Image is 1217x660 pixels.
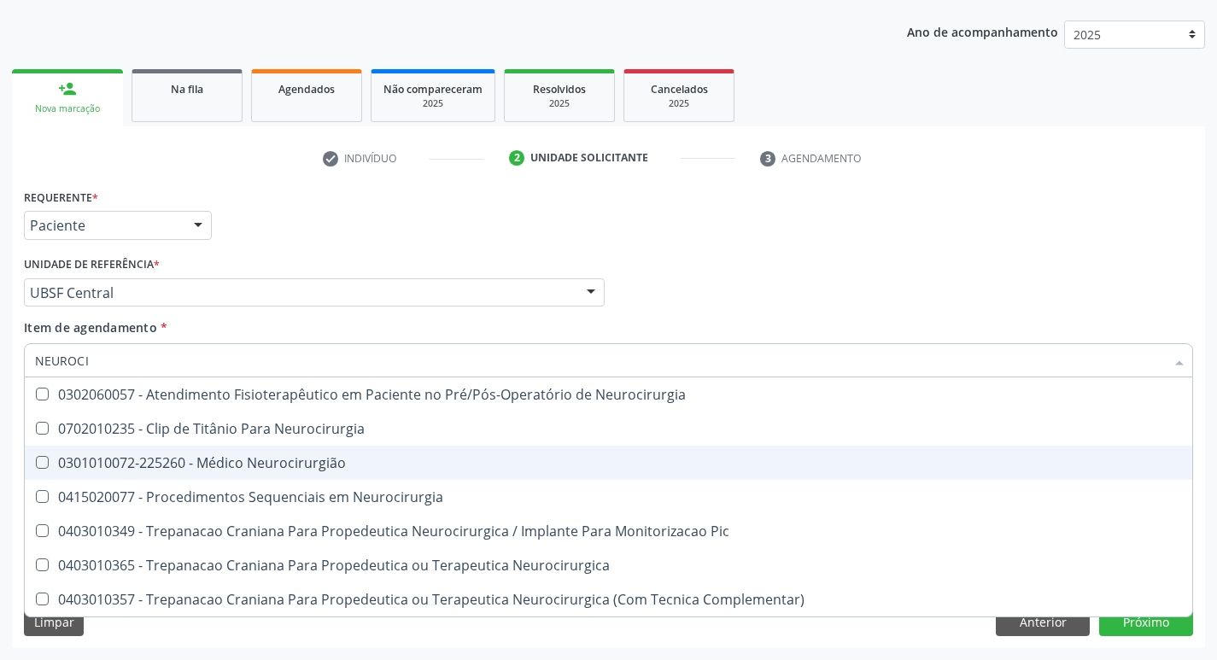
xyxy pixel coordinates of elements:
div: 0403010365 - Trepanacao Craniana Para Propedeutica ou Terapeutica Neurocirurgica [35,558,1182,572]
div: 0702010235 - Clip de Titânio Para Neurocirurgia [35,422,1182,435]
input: Buscar por procedimentos [35,343,1165,377]
div: 0302060057 - Atendimento Fisioterapêutico em Paciente no Pré/Pós-Operatório de Neurocirurgia [35,388,1182,401]
span: Na fila [171,82,203,96]
div: Nova marcação [24,102,111,115]
div: 0301010072-225260 - Médico Neurocirurgião [35,456,1182,470]
button: Limpar [24,607,84,636]
span: Cancelados [651,82,708,96]
div: 0403010349 - Trepanacao Craniana Para Propedeutica Neurocirurgica / Implante Para Monitorizacao Pic [35,524,1182,538]
div: 2025 [517,97,602,110]
span: Item de agendamento [24,319,157,336]
button: Anterior [996,607,1090,636]
span: Agendados [278,82,335,96]
span: UBSF Central [30,284,570,301]
div: 0403010357 - Trepanacao Craniana Para Propedeutica ou Terapeutica Neurocirurgica (Com Tecnica Com... [35,593,1182,606]
div: 2025 [383,97,483,110]
span: Não compareceram [383,82,483,96]
button: Próximo [1099,607,1193,636]
span: Resolvidos [533,82,586,96]
label: Unidade de referência [24,252,160,278]
p: Ano de acompanhamento [907,20,1058,42]
div: person_add [58,79,77,98]
div: 0415020077 - Procedimentos Sequenciais em Neurocirurgia [35,490,1182,504]
div: Unidade solicitante [530,150,648,166]
div: 2025 [636,97,722,110]
span: Paciente [30,217,177,234]
div: 2 [509,150,524,166]
label: Requerente [24,184,98,211]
